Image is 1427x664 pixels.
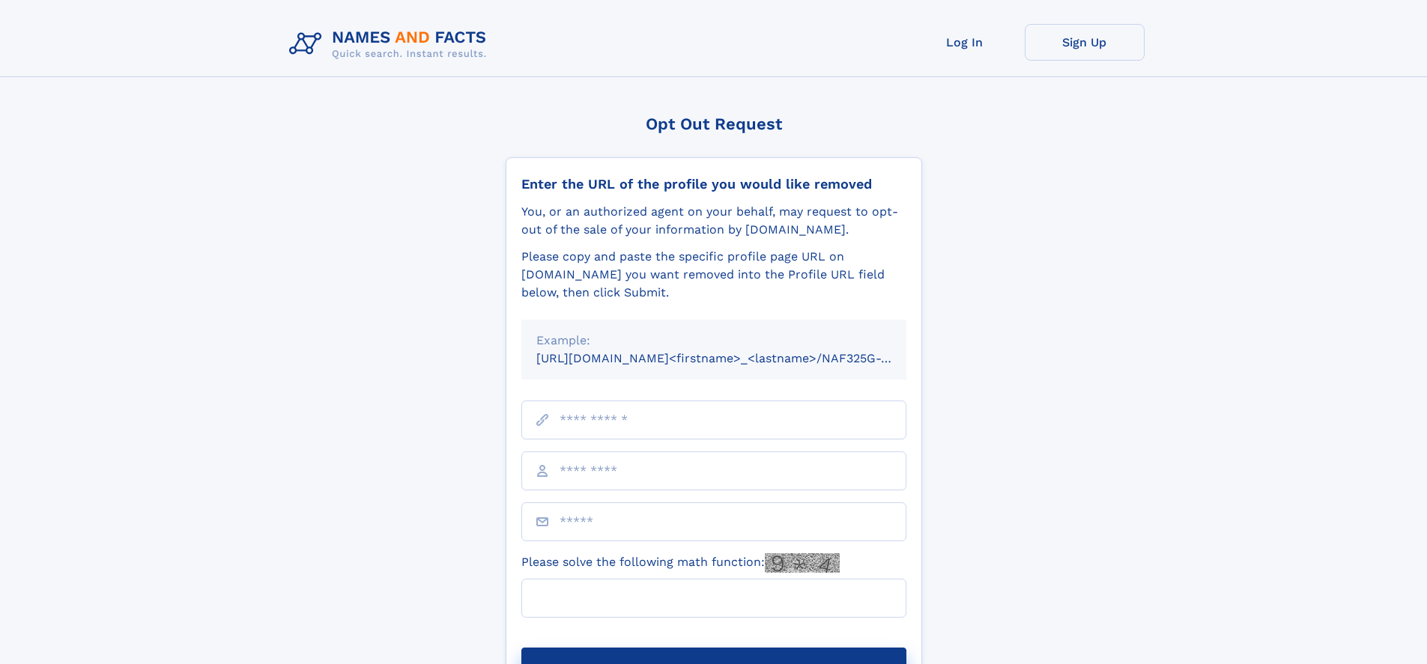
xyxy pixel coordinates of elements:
[283,24,499,64] img: Logo Names and Facts
[1025,24,1145,61] a: Sign Up
[536,332,891,350] div: Example:
[521,248,906,302] div: Please copy and paste the specific profile page URL on [DOMAIN_NAME] you want removed into the Pr...
[536,351,935,365] small: [URL][DOMAIN_NAME]<firstname>_<lastname>/NAF325G-xxxxxxxx
[521,553,840,573] label: Please solve the following math function:
[506,115,922,133] div: Opt Out Request
[905,24,1025,61] a: Log In
[521,176,906,192] div: Enter the URL of the profile you would like removed
[521,203,906,239] div: You, or an authorized agent on your behalf, may request to opt-out of the sale of your informatio...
